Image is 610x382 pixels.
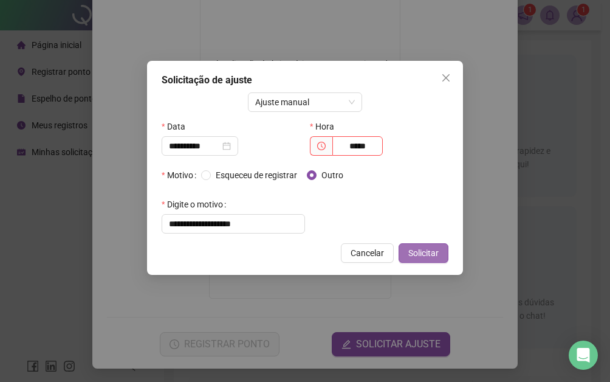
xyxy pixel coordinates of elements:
[399,243,448,263] button: Solicitar
[408,246,439,260] span: Solicitar
[211,168,302,182] span: Esqueceu de registrar
[162,195,231,214] label: Digite o motivo
[436,68,456,88] button: Close
[351,246,384,260] span: Cancelar
[341,243,394,263] button: Cancelar
[569,341,598,370] div: Open Intercom Messenger
[255,93,355,111] span: Ajuste manual
[162,73,448,88] div: Solicitação de ajuste
[441,73,451,83] span: close
[162,117,193,136] label: Data
[317,168,348,182] span: Outro
[162,165,201,185] label: Motivo
[317,142,326,150] span: clock-circle
[310,117,342,136] label: Hora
